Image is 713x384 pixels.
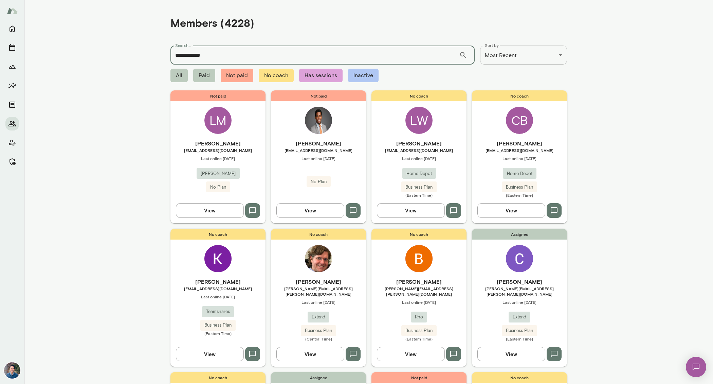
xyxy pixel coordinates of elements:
span: Extend [308,314,329,320]
span: [PERSON_NAME][EMAIL_ADDRESS][PERSON_NAME][DOMAIN_NAME] [472,286,567,297]
img: Alex Yu [4,362,20,379]
h6: [PERSON_NAME] [371,139,467,147]
button: Home [5,22,19,35]
span: Business Plan [502,327,537,334]
button: View [276,203,344,217]
span: Teamshares [202,308,234,315]
img: Jonathan Sims [305,245,332,272]
img: Kristina Nazmutdinova [204,245,232,272]
span: [PERSON_NAME][EMAIL_ADDRESS][PERSON_NAME][DOMAIN_NAME] [271,286,366,297]
span: Business Plan [502,184,537,191]
span: (Eastern Time) [170,331,266,336]
span: (Eastern Time) [472,192,567,198]
span: All [170,69,188,82]
span: Not paid [271,90,366,101]
span: Not paid [371,372,467,383]
button: View [377,203,445,217]
span: Not paid [221,69,253,82]
span: Assigned [271,372,366,383]
div: LM [204,107,232,134]
h6: [PERSON_NAME] [271,278,366,286]
button: View [377,347,445,361]
h6: [PERSON_NAME] [472,139,567,147]
span: Home Depot [402,170,436,177]
span: Last online [DATE] [472,156,567,161]
span: No Plan [307,178,331,185]
span: Last online [DATE] [170,156,266,161]
button: Growth Plan [5,60,19,73]
span: No coach [271,229,366,240]
span: [EMAIL_ADDRESS][DOMAIN_NAME] [170,147,266,153]
div: Most Recent [480,46,567,65]
span: [EMAIL_ADDRESS][DOMAIN_NAME] [472,147,567,153]
img: Nigel Hammett [305,107,332,134]
button: Insights [5,79,19,92]
button: Members [5,117,19,130]
span: Business Plan [401,184,437,191]
img: Brendan Feehan [405,245,433,272]
span: [PERSON_NAME] [197,170,240,177]
label: Search... [175,42,191,48]
span: Rho [411,314,427,320]
span: [EMAIL_ADDRESS][DOMAIN_NAME] [170,286,266,291]
span: Business Plan [200,322,236,329]
span: Has sessions [299,69,343,82]
label: Sort by [485,42,499,48]
span: Extend [509,314,530,320]
div: CB [506,107,533,134]
span: No coach [472,372,567,383]
button: View [477,203,545,217]
span: Paid [193,69,215,82]
h4: Members (4228) [170,16,254,29]
div: LW [405,107,433,134]
button: Client app [5,136,19,150]
span: [PERSON_NAME][EMAIL_ADDRESS][PERSON_NAME][DOMAIN_NAME] [371,286,467,297]
span: No coach [371,229,467,240]
h6: [PERSON_NAME] [170,139,266,147]
button: View [477,347,545,361]
span: Last online [DATE] [472,299,567,305]
span: No coach [170,229,266,240]
h6: [PERSON_NAME] [170,278,266,286]
span: Home Depot [503,170,536,177]
button: View [176,347,244,361]
span: Last online [DATE] [271,156,366,161]
button: View [276,347,344,361]
h6: [PERSON_NAME] [271,139,366,147]
button: Documents [5,98,19,111]
button: Sessions [5,41,19,54]
img: Mento [7,4,18,17]
span: No coach [472,90,567,101]
span: Last online [DATE] [371,156,467,161]
span: (Eastern Time) [371,192,467,198]
span: Last online [DATE] [170,294,266,299]
img: Charlie Mei [506,245,533,272]
span: (Eastern Time) [472,336,567,342]
button: View [176,203,244,217]
h6: [PERSON_NAME] [371,278,467,286]
span: No coach [371,90,467,101]
h6: [PERSON_NAME] [472,278,567,286]
span: No coach [170,372,266,383]
span: Last online [DATE] [271,299,366,305]
span: No coach [259,69,294,82]
span: (Central Time) [271,336,366,342]
span: [EMAIL_ADDRESS][DOMAIN_NAME] [271,147,366,153]
span: (Eastern Time) [371,336,467,342]
button: Manage [5,155,19,169]
span: Assigned [472,229,567,240]
span: Last online [DATE] [371,299,467,305]
span: Inactive [348,69,379,82]
span: Not paid [170,90,266,101]
span: Business Plan [401,327,437,334]
span: No Plan [206,184,230,191]
span: [EMAIL_ADDRESS][DOMAIN_NAME] [371,147,467,153]
span: Business Plan [301,327,336,334]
